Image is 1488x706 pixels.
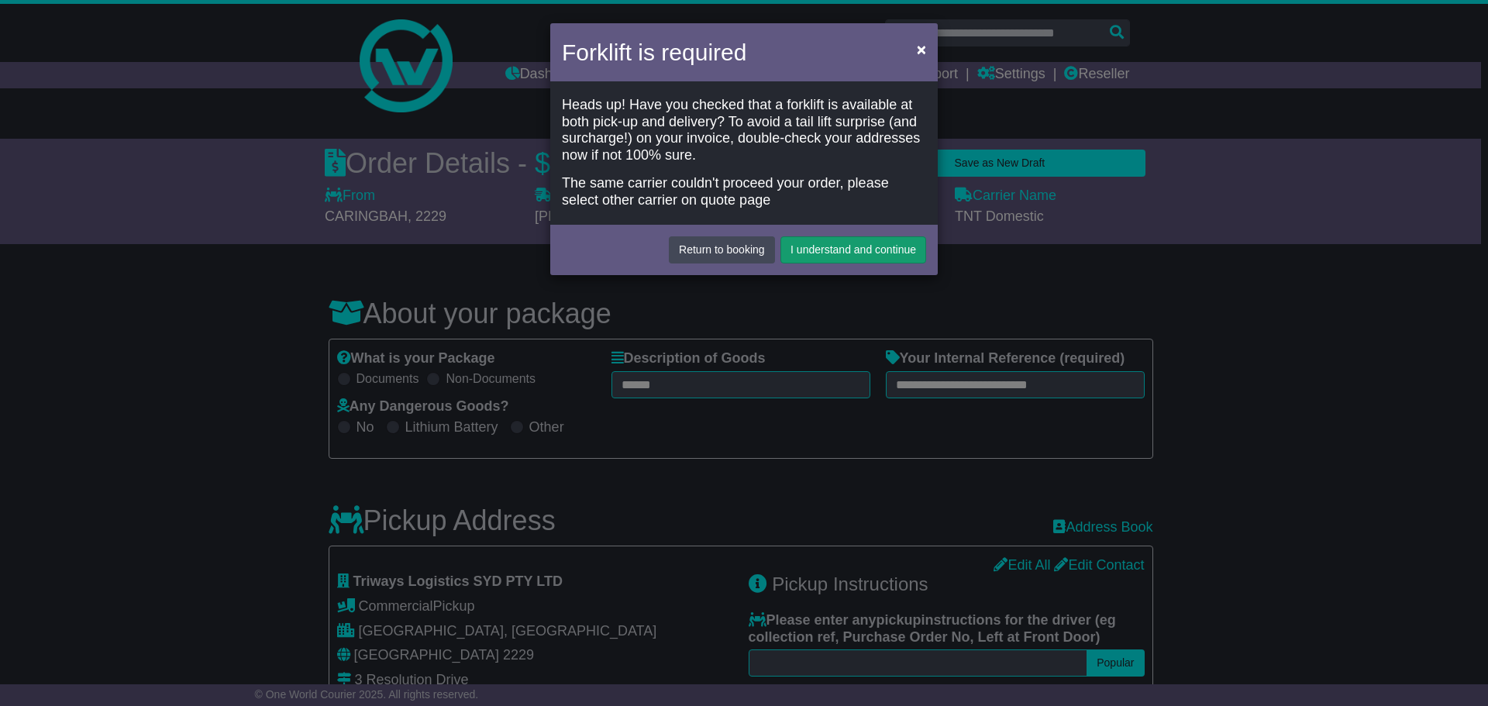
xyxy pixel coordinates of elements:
button: Return to booking [669,236,775,263]
h4: Forklift is required [562,35,746,70]
span: × [917,40,926,58]
div: The same carrier couldn't proceed your order, please select other carrier on quote page [562,175,926,208]
button: I understand and continue [780,236,926,263]
button: Close [909,33,934,65]
div: Heads up! Have you checked that a forklift is available at both pick-up and delivery? To avoid a ... [562,97,926,164]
